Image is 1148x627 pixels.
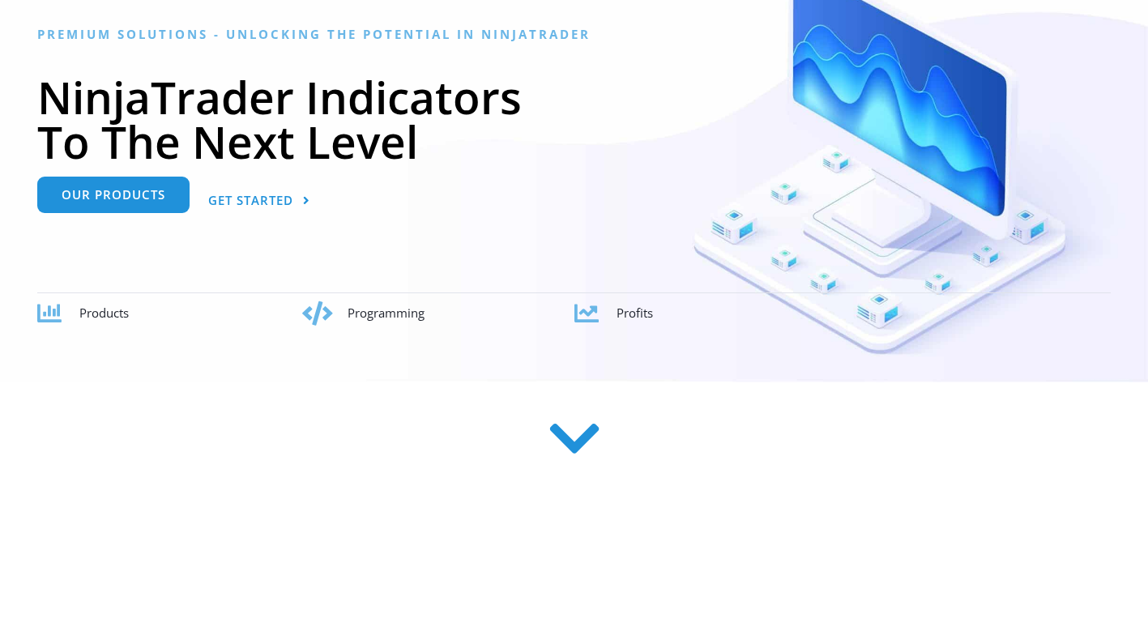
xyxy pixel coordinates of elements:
[208,194,293,207] span: Get Started
[208,183,310,220] a: Get Started
[348,305,425,321] span: Programming
[37,27,1111,42] h6: Premium Solutions - Unlocking the Potential in NinjaTrader
[37,177,190,213] a: Our Products
[79,305,129,321] span: Products
[617,305,653,321] span: Profits
[37,75,1111,164] h1: NinjaTrader Indicators To The Next Level
[62,189,165,201] span: Our Products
